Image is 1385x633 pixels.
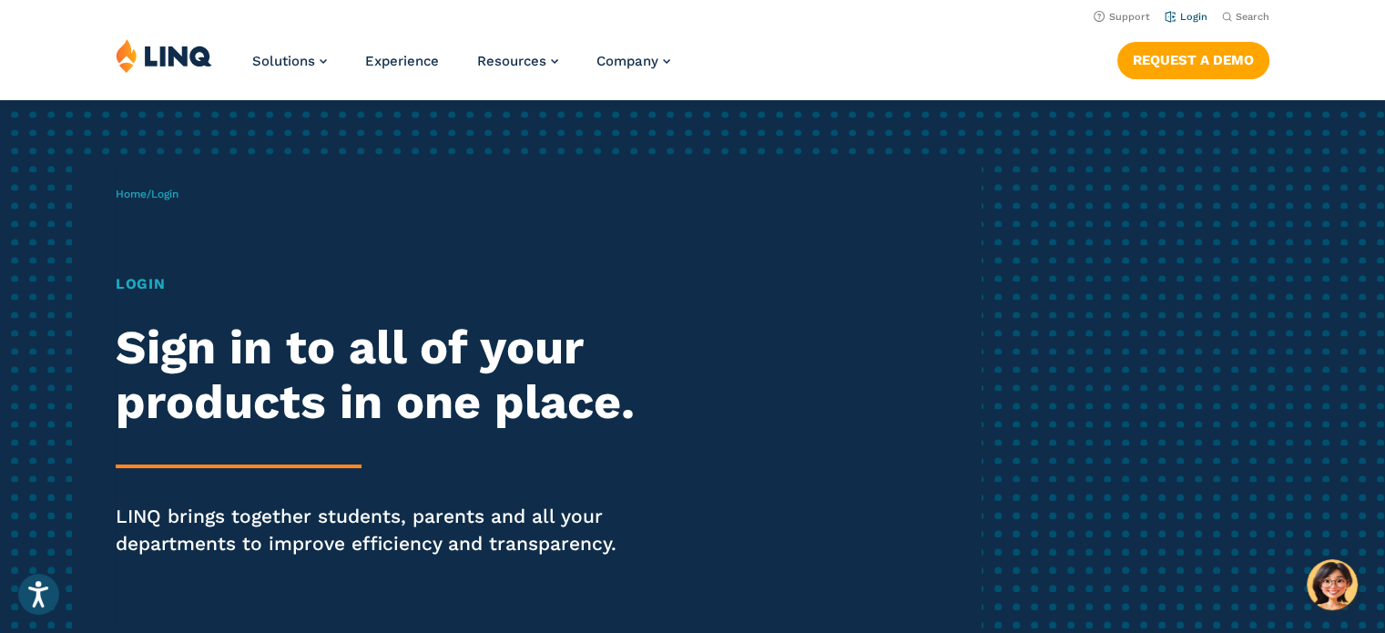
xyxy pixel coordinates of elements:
[116,273,649,295] h1: Login
[365,53,439,69] a: Experience
[596,53,670,69] a: Company
[1117,42,1269,78] a: Request a Demo
[1094,11,1150,23] a: Support
[1117,38,1269,78] nav: Button Navigation
[1222,10,1269,24] button: Open Search Bar
[116,188,178,200] span: /
[252,53,315,69] span: Solutions
[1236,11,1269,23] span: Search
[252,38,670,98] nav: Primary Navigation
[596,53,658,69] span: Company
[151,188,178,200] span: Login
[116,503,649,557] p: LINQ brings together students, parents and all your departments to improve efficiency and transpa...
[116,321,649,430] h2: Sign in to all of your products in one place.
[477,53,546,69] span: Resources
[116,188,147,200] a: Home
[1307,559,1358,610] button: Hello, have a question? Let’s chat.
[477,53,558,69] a: Resources
[116,38,212,73] img: LINQ | K‑12 Software
[1165,11,1207,23] a: Login
[252,53,327,69] a: Solutions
